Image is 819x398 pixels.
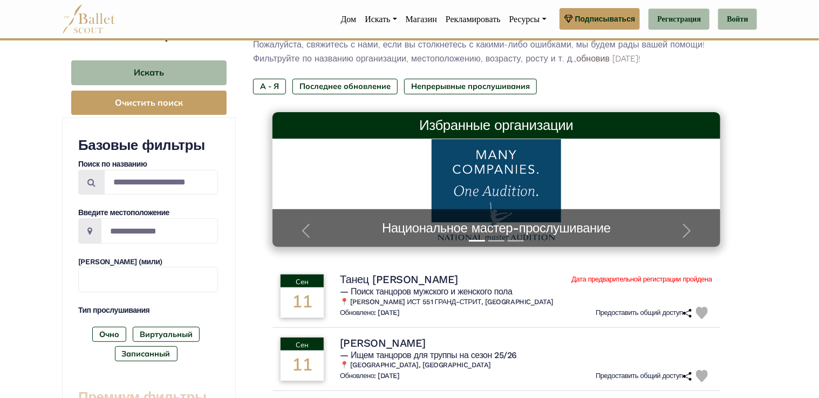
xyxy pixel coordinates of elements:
[718,9,757,30] a: Войти
[283,220,709,237] a: Национальное мастер-прослушивание
[253,52,740,66] p: Фильтруйте по названию организации, местоположению, возрасту, росту и т. д., !
[401,8,441,31] a: Магазин
[115,346,178,361] label: Записанный
[559,8,640,30] a: Подписываться
[340,361,712,370] h6: 📍 [GEOGRAPHIC_DATA], [GEOGRAPHIC_DATA]
[281,351,324,381] div: 11
[441,8,505,31] a: Рекламировать
[78,159,218,170] h4: Поиск по названию
[78,136,218,155] h3: Базовые фильтры
[340,372,400,381] h6: Обновлено: [DATE]
[340,350,517,360] span: — Ищем танцоров для труппы на сезон 25/26
[337,8,361,31] a: Дом
[340,308,400,318] h6: Обновлено: [DATE]
[596,308,683,317] font: Предоставить общий доступ
[299,81,391,91] font: Последнее обновление
[575,13,636,25] span: Подписываться
[488,235,504,247] button: Слайд 2
[253,38,740,52] p: Пожалуйста, свяжитесь с нами, если вы столкнетесь с какими-либо ошибками, мы будем рады вашей пом...
[340,298,712,307] h6: 📍 [PERSON_NAME] ИСТ 551 ГРАНД-СТРИТ, [GEOGRAPHIC_DATA]
[596,372,683,380] font: Предоставить общий доступ
[104,170,218,195] input: Поиск по именам...
[505,8,551,31] a: Ресурсы
[340,336,426,350] h4: [PERSON_NAME]
[71,91,227,115] button: Очистить поиск
[508,235,524,247] button: Слайд 3
[78,257,218,267] h4: [PERSON_NAME] (мили)
[78,305,218,316] h4: Тип прослушивания
[340,272,458,286] h4: Танец [PERSON_NAME]
[133,327,200,342] label: Виртуальный
[360,8,401,31] a: Искать
[71,60,227,86] button: Искать
[281,116,712,135] h3: Избранные организации
[404,79,537,94] label: Непрерывные прослушивания
[281,338,324,351] div: Сен
[649,9,709,30] a: Регистрация
[469,235,485,247] button: Слайд 1
[340,286,513,297] span: — Поиск танцоров мужского и женского пола
[577,53,639,64] a: обновив [DATE]
[92,327,126,342] label: Очно
[101,218,218,244] input: Местоположение
[572,275,712,284] span: Дата предварительной регистрации пройдена
[281,287,324,318] div: 11
[281,275,324,287] div: Сен
[253,79,286,94] label: А - Я
[78,208,218,218] h4: Введите местоположение
[564,13,573,25] img: gem.svg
